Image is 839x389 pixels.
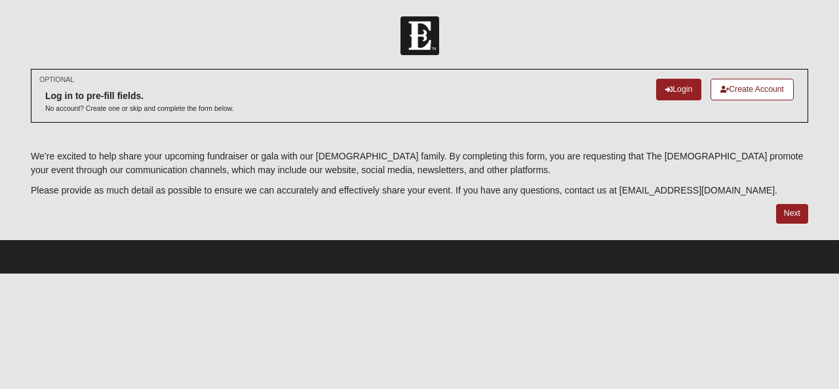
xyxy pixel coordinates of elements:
p: Please provide as much detail as possible to ensure we can accurately and effectively share your ... [31,184,808,197]
small: OPTIONAL [39,75,74,85]
a: Create Account [711,79,794,100]
img: Church of Eleven22 Logo [400,16,439,55]
p: No account? Create one or skip and complete the form below. [45,104,234,113]
a: Login [656,79,701,100]
a: Next [776,204,808,223]
h6: Log in to pre-fill fields. [45,91,234,102]
p: We’re excited to help share your upcoming fundraiser or gala with our [DEMOGRAPHIC_DATA] family. ... [31,150,808,177]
